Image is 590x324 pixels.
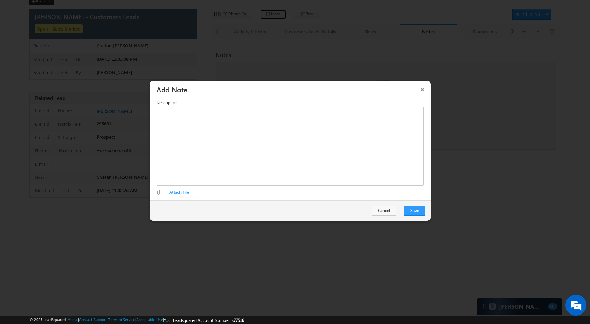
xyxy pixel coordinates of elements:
[37,37,118,46] div: Chat with us now
[68,317,78,322] a: About
[157,100,424,105] label: Description
[417,83,428,95] button: ×
[136,317,163,322] a: Acceptable Use
[96,216,127,226] em: Start Chat
[29,317,244,323] span: © 2025 LeadSquared | | | | |
[12,37,29,46] img: d_60004797649_company_0_60004797649
[108,317,135,322] a: Terms of Service
[164,318,244,323] span: Your Leadsquared Account Number is
[115,4,132,20] div: Minimize live chat window
[9,65,128,210] textarea: Type your message and hit 'Enter'
[404,206,425,216] button: Save
[157,83,428,95] h3: Add Note
[157,107,424,186] div: Rich Text Editor, EditNoteDescription-inline-editor-div
[234,318,244,323] span: 77516
[372,206,396,216] button: Cancel
[79,317,107,322] a: Contact Support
